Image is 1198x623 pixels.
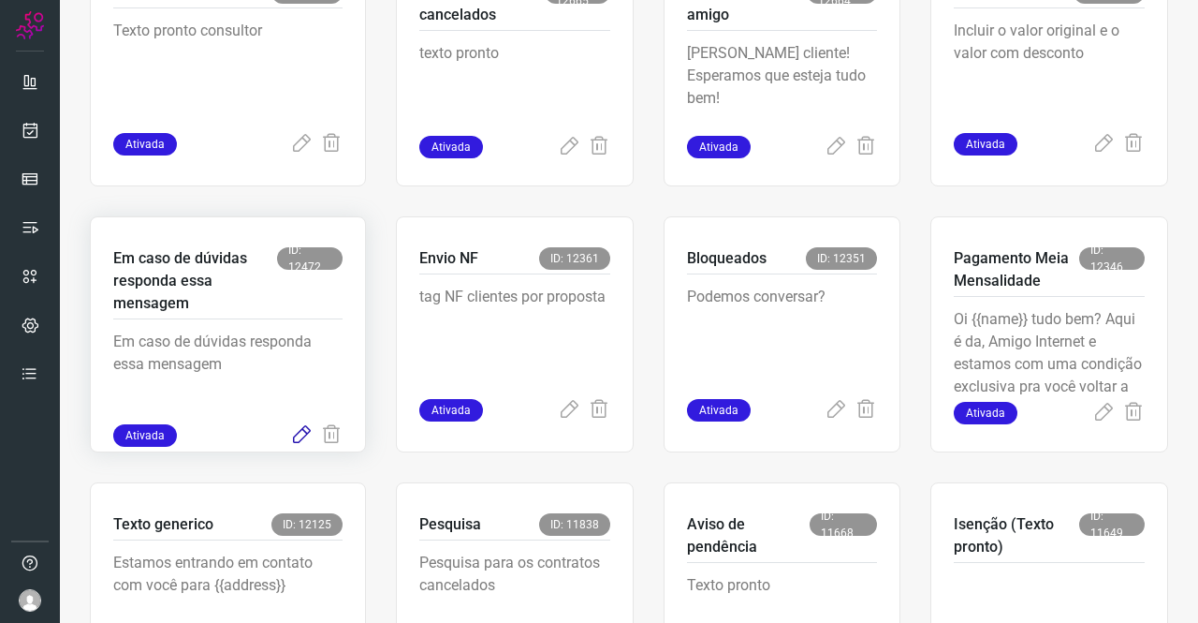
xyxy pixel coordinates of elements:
p: Envio NF [419,247,478,270]
p: Bloqueados [687,247,767,270]
span: ID: 12472 [277,247,343,270]
p: Pagamento Meia Mensalidade [954,247,1079,292]
p: Pesquisa [419,513,481,536]
p: texto pronto [419,42,610,136]
span: Ativada [954,402,1017,424]
span: Ativada [954,133,1017,156]
img: Logo [16,11,44,39]
p: Em caso de dúvidas responda essa mensagem [113,331,343,424]
p: Oi {{name}} tudo bem? Aqui é da, Amigo Internet e estamos com uma condição exclusiva pra você vol... [954,308,1145,402]
span: Ativada [113,424,177,447]
span: ID: 11668 [810,513,877,536]
p: Em caso de dúvidas responda essa mensagem [113,247,277,315]
p: Isenção (Texto pronto) [954,513,1079,558]
span: ID: 12351 [806,247,877,270]
span: Ativada [687,136,751,158]
span: ID: 12125 [271,513,343,536]
p: Podemos conversar? [687,286,878,379]
p: Incluir o valor original e o valor com desconto [954,20,1145,113]
span: Ativada [687,399,751,422]
span: ID: 12361 [539,247,610,270]
p: Texto generico [113,513,213,536]
span: Ativada [419,399,483,422]
span: Ativada [419,136,483,158]
span: Ativada [113,133,177,156]
p: tag NF clientes por proposta [419,286,610,379]
p: Texto pronto consultor [113,20,343,113]
span: ID: 11649 [1079,513,1145,536]
p: Aviso de pendência [687,513,810,558]
span: ID: 12346 [1079,247,1145,270]
span: ID: 11838 [539,513,610,536]
p: [PERSON_NAME] cliente! Esperamos que esteja tudo bem! [687,42,878,136]
img: avatar-user-boy.jpg [19,589,41,612]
